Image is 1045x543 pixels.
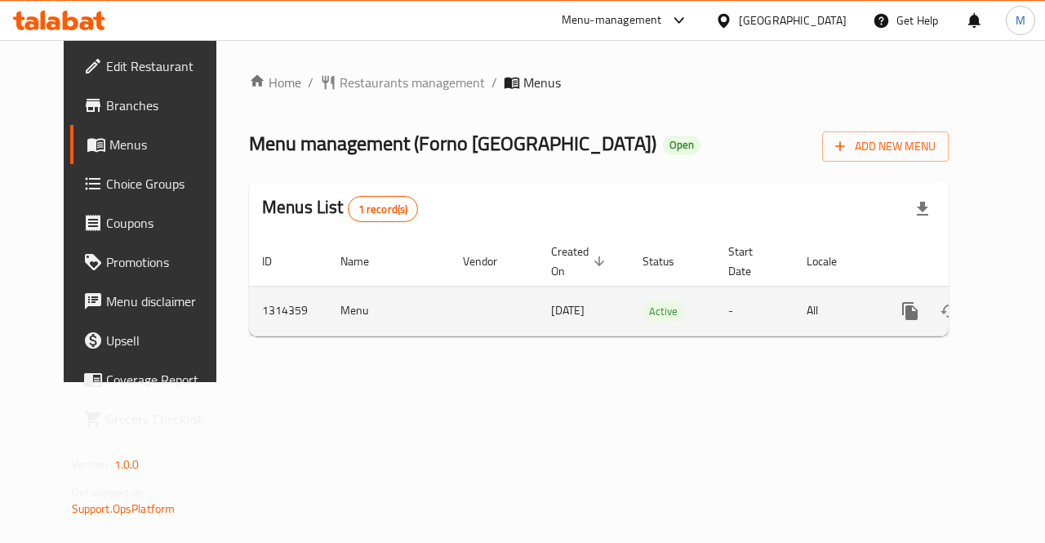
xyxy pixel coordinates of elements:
div: [GEOGRAPHIC_DATA] [739,11,847,29]
td: - [715,286,794,336]
span: Add New Menu [835,136,936,157]
button: Change Status [930,292,969,331]
a: Menu disclaimer [70,282,238,321]
span: Coverage Report [106,370,225,389]
a: Coupons [70,203,238,243]
span: Menu management ( Forno [GEOGRAPHIC_DATA] ) [249,125,656,162]
a: Restaurants management [320,73,485,92]
div: Export file [903,189,942,229]
td: All [794,286,878,336]
span: Branches [106,96,225,115]
td: 1314359 [249,286,327,336]
span: Open [663,138,700,152]
li: / [308,73,313,92]
a: Coverage Report [70,360,238,399]
span: 1.0.0 [114,454,140,475]
button: more [891,292,930,331]
span: Vendor [463,251,518,271]
button: Add New Menu [822,131,949,162]
span: Choice Groups [106,174,225,194]
span: Active [643,302,684,321]
nav: breadcrumb [249,73,949,92]
li: / [491,73,497,92]
span: Name [340,251,390,271]
div: Active [643,301,684,321]
a: Upsell [70,321,238,360]
span: Promotions [106,252,225,272]
a: Promotions [70,243,238,282]
span: [DATE] [551,300,585,321]
div: Menu-management [562,11,662,30]
span: Menus [109,135,225,154]
span: Upsell [106,331,225,350]
span: Version: [72,454,112,475]
span: Coupons [106,213,225,233]
span: Menus [523,73,561,92]
span: Created On [551,242,610,281]
span: Restaurants management [340,73,485,92]
a: Grocery Checklist [70,399,238,438]
span: Menu disclaimer [106,292,225,311]
span: ID [262,251,293,271]
span: Edit Restaurant [106,56,225,76]
td: Menu [327,286,450,336]
span: Grocery Checklist [106,409,225,429]
span: Get support on: [72,482,147,503]
div: Total records count [348,196,419,222]
span: Locale [807,251,858,271]
a: Menus [70,125,238,164]
a: Home [249,73,301,92]
a: Choice Groups [70,164,238,203]
a: Branches [70,86,238,125]
a: Support.OpsPlatform [72,498,176,519]
span: Start Date [728,242,774,281]
h2: Menus List [262,195,418,222]
a: Edit Restaurant [70,47,238,86]
span: Status [643,251,696,271]
span: 1 record(s) [349,202,418,217]
span: M [1016,11,1025,29]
